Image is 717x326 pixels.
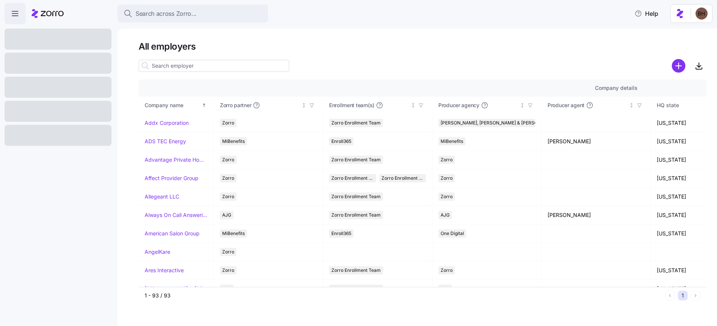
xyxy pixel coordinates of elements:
button: Search across Zorro... [117,5,268,23]
span: MiBenefits [222,229,245,238]
span: Zorro [441,193,453,201]
span: MiBenefits [222,137,245,146]
button: Help [629,6,664,21]
span: AJG [222,285,231,293]
span: One Digital [441,229,464,238]
div: Not sorted [520,103,525,108]
a: Addx Corporation [145,119,189,127]
span: Zorro [222,119,234,127]
th: Enrollment team(s)Not sorted [323,97,432,114]
span: AJG [441,211,450,219]
span: Zorro [222,266,234,274]
a: Ares Interactive [145,267,184,274]
a: American Salon Group [145,230,200,237]
span: Enroll365 [331,137,351,146]
span: Enroll365 [331,229,351,238]
a: Always On Call Answering Service [145,211,207,219]
svg: add icon [672,59,685,73]
th: Producer agentNot sorted [542,97,651,114]
a: AngelKare [145,248,170,256]
a: Allegeant LLC [145,193,179,200]
a: Advantage Private Home Care [145,156,207,164]
div: Sorted ascending [201,103,207,108]
span: Help [635,9,658,18]
span: Zorro Enrollment Team [331,156,381,164]
span: AJG [441,285,450,293]
a: Affect Provider Group [145,174,198,182]
input: Search employer [139,60,289,72]
span: Zorro Enrollment Team [331,193,381,201]
td: [PERSON_NAME] [542,132,651,151]
a: [PERSON_NAME] & [PERSON_NAME]'s [145,285,207,293]
span: Zorro Enrollment Team [331,285,381,293]
span: Zorro [222,174,234,182]
th: Company nameSorted ascending [139,97,214,114]
span: MiBenefits [441,137,463,146]
span: Producer agent [548,102,584,109]
th: Producer agencyNot sorted [432,97,542,114]
span: Zorro [222,248,234,256]
span: Search across Zorro... [136,9,197,18]
span: Zorro [222,193,234,201]
div: Not sorted [301,103,307,108]
span: Zorro partner [220,102,251,109]
div: 1 - 93 / 93 [145,292,662,299]
span: Zorro Enrollment Team [331,119,381,127]
span: Zorro Enrollment Experts [381,174,424,182]
th: Zorro partnerNot sorted [214,97,323,114]
span: Enrollment team(s) [329,102,374,109]
span: [PERSON_NAME], [PERSON_NAME] & [PERSON_NAME] [441,119,558,127]
button: 1 [678,291,688,300]
span: Zorro [222,156,234,164]
div: Not sorted [410,103,416,108]
img: c3c218ad70e66eeb89914ccc98a2927c [696,8,708,20]
span: Zorro Enrollment Team [331,174,374,182]
span: Zorro [441,174,453,182]
div: Not sorted [629,103,634,108]
span: Zorro Enrollment Team [331,211,381,219]
button: Previous page [665,291,675,300]
h1: All employers [139,41,706,52]
div: Company name [145,101,200,109]
a: ADS TEC Energy [145,138,186,145]
span: Zorro [441,156,453,164]
td: [PERSON_NAME] [542,206,651,224]
button: Next page [691,291,700,300]
span: Zorro [441,266,453,274]
span: Producer agency [438,102,479,109]
span: Zorro Enrollment Team [331,266,381,274]
span: AJG [222,211,231,219]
